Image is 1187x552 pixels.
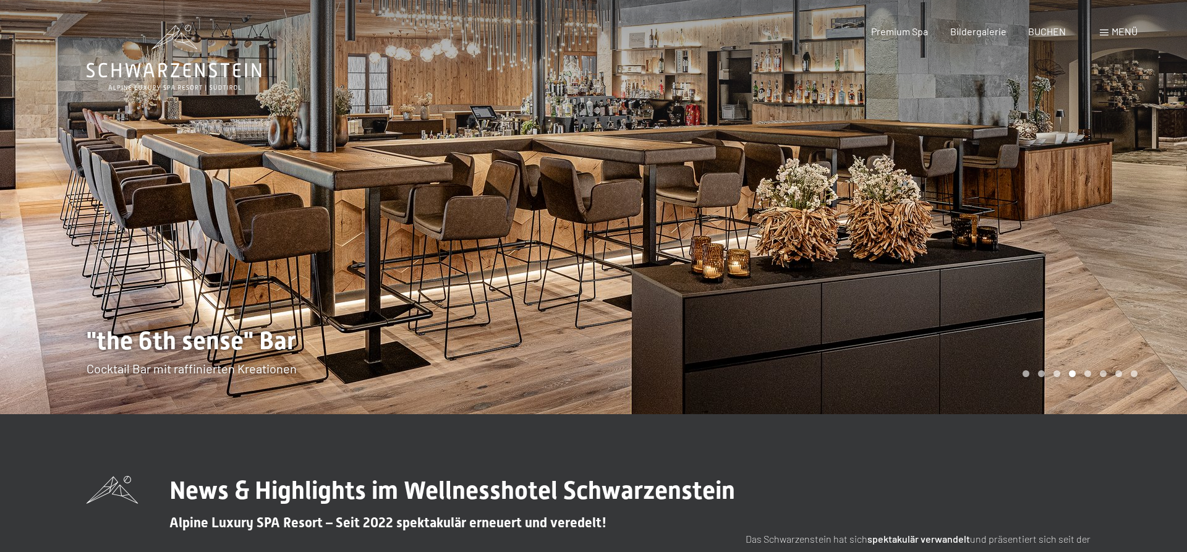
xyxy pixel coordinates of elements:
[1028,25,1066,37] a: BUCHEN
[1018,370,1138,377] div: Carousel Pagination
[169,515,606,530] span: Alpine Luxury SPA Resort – Seit 2022 spektakulär erneuert und veredelt!
[1112,25,1138,37] span: Menü
[1069,370,1076,377] div: Carousel Page 4 (Current Slide)
[871,25,928,37] a: Premium Spa
[169,476,735,505] span: News & Highlights im Wellnesshotel Schwarzenstein
[1023,370,1029,377] div: Carousel Page 1
[867,533,970,545] strong: spektakulär verwandelt
[950,25,1006,37] a: Bildergalerie
[1100,370,1107,377] div: Carousel Page 6
[1131,370,1138,377] div: Carousel Page 8
[1115,370,1122,377] div: Carousel Page 7
[1053,370,1060,377] div: Carousel Page 3
[1038,370,1045,377] div: Carousel Page 2
[1084,370,1091,377] div: Carousel Page 5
